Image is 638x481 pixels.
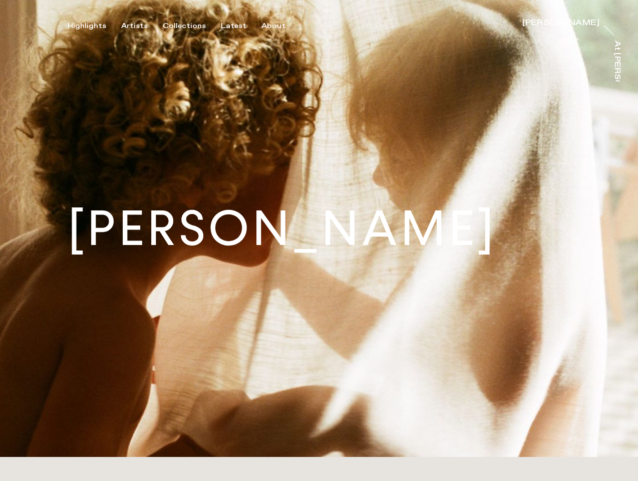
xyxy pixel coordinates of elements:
div: At [PERSON_NAME] [613,41,621,130]
div: About [261,22,285,31]
div: Artists [121,22,148,31]
a: At [PERSON_NAME] [611,41,621,82]
button: Collections [163,22,221,31]
h1: [PERSON_NAME] [68,204,497,253]
div: Latest [221,22,246,31]
button: Artists [121,22,163,31]
div: Highlights [68,22,106,31]
button: Latest [221,22,261,31]
div: Collections [163,22,206,31]
a: [PERSON_NAME] [522,19,599,29]
button: About [261,22,300,31]
button: Highlights [68,22,121,31]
